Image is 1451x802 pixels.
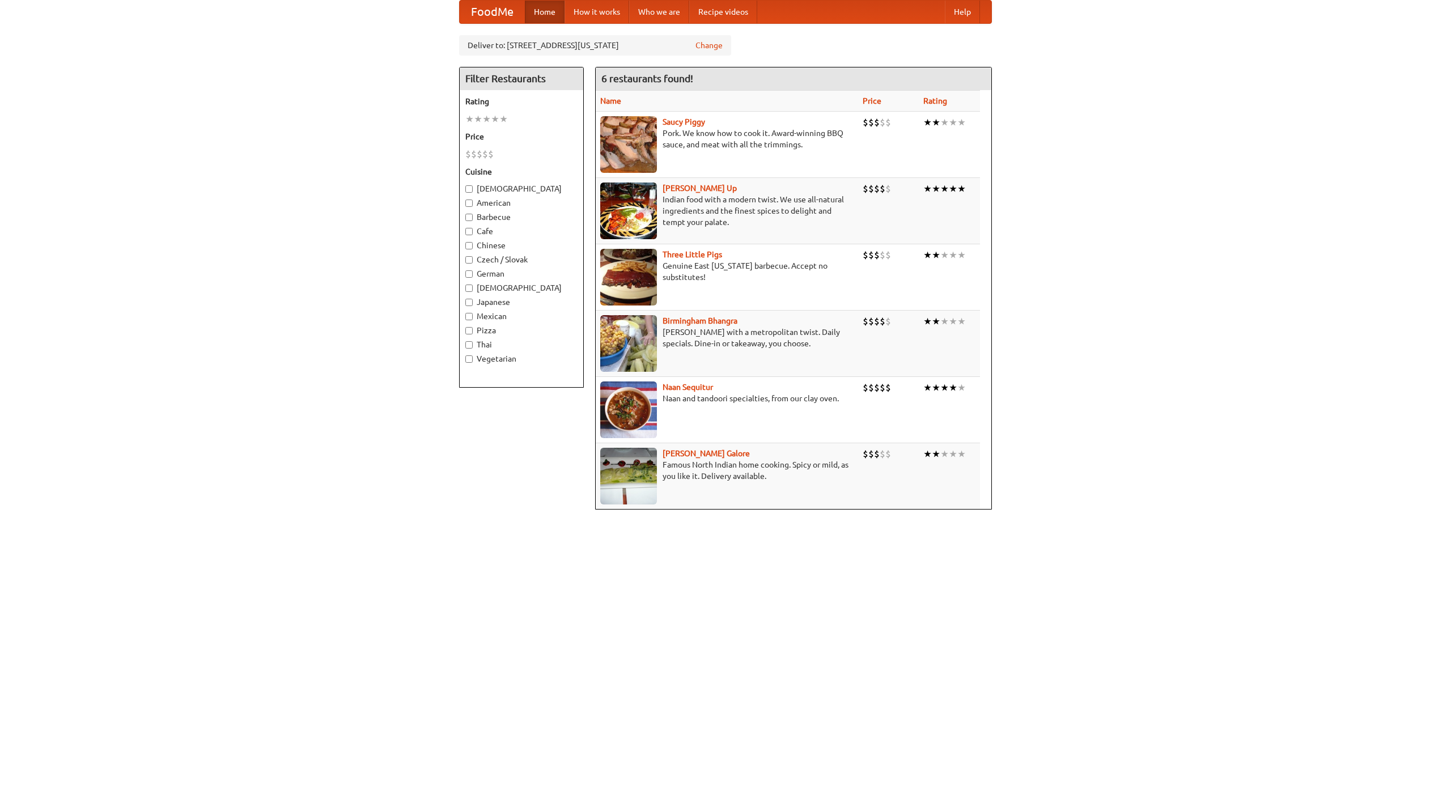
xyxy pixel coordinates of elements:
[940,249,949,261] li: ★
[957,116,966,129] li: ★
[601,73,693,84] ng-pluralize: 6 restaurants found!
[932,381,940,394] li: ★
[874,249,880,261] li: $
[868,249,874,261] li: $
[600,260,854,283] p: Genuine East [US_STATE] barbecue. Accept no substitutes!
[932,249,940,261] li: ★
[663,449,750,458] a: [PERSON_NAME] Galore
[957,183,966,195] li: ★
[885,183,891,195] li: $
[923,183,932,195] li: ★
[880,315,885,328] li: $
[957,249,966,261] li: ★
[868,381,874,394] li: $
[663,383,713,392] a: Naan Sequitur
[880,381,885,394] li: $
[868,116,874,129] li: $
[957,448,966,460] li: ★
[600,393,854,404] p: Naan and tandoori specialties, from our clay oven.
[600,448,657,504] img: currygalore.jpg
[600,326,854,349] p: [PERSON_NAME] with a metropolitan twist. Daily specials. Dine-in or takeaway, you choose.
[600,96,621,105] a: Name
[880,116,885,129] li: $
[863,116,868,129] li: $
[465,242,473,249] input: Chinese
[663,250,722,259] b: Three Little Pigs
[940,381,949,394] li: ★
[465,285,473,292] input: [DEMOGRAPHIC_DATA]
[949,315,957,328] li: ★
[868,448,874,460] li: $
[885,116,891,129] li: $
[465,339,578,350] label: Thai
[949,249,957,261] li: ★
[600,315,657,372] img: bhangra.jpg
[460,1,525,23] a: FoodMe
[465,214,473,221] input: Barbecue
[465,282,578,294] label: [DEMOGRAPHIC_DATA]
[600,381,657,438] img: naansequitur.jpg
[874,381,880,394] li: $
[482,148,488,160] li: $
[471,148,477,160] li: $
[600,194,854,228] p: Indian food with a modern twist. We use all-natural ingredients and the finest spices to delight ...
[465,353,578,364] label: Vegetarian
[465,313,473,320] input: Mexican
[465,341,473,349] input: Thai
[600,128,854,150] p: Pork. We know how to cook it. Award-winning BBQ sauce, and meat with all the trimmings.
[932,116,940,129] li: ★
[465,240,578,251] label: Chinese
[663,184,737,193] b: [PERSON_NAME] Up
[525,1,565,23] a: Home
[488,148,494,160] li: $
[465,113,474,125] li: ★
[863,315,868,328] li: $
[465,311,578,322] label: Mexican
[477,148,482,160] li: $
[465,166,578,177] h5: Cuisine
[940,315,949,328] li: ★
[600,459,854,482] p: Famous North Indian home cooking. Spicy or mild, as you like it. Delivery available.
[949,116,957,129] li: ★
[885,315,891,328] li: $
[459,35,731,56] div: Deliver to: [STREET_ADDRESS][US_STATE]
[465,270,473,278] input: German
[863,381,868,394] li: $
[465,183,578,194] label: [DEMOGRAPHIC_DATA]
[465,228,473,235] input: Cafe
[663,117,705,126] b: Saucy Piggy
[460,67,583,90] h4: Filter Restaurants
[932,315,940,328] li: ★
[465,96,578,107] h5: Rating
[868,183,874,195] li: $
[465,185,473,193] input: [DEMOGRAPHIC_DATA]
[880,448,885,460] li: $
[957,315,966,328] li: ★
[600,249,657,305] img: littlepigs.jpg
[600,116,657,173] img: saucy.jpg
[945,1,980,23] a: Help
[474,113,482,125] li: ★
[863,96,881,105] a: Price
[491,113,499,125] li: ★
[923,381,932,394] li: ★
[932,183,940,195] li: ★
[874,315,880,328] li: $
[923,315,932,328] li: ★
[629,1,689,23] a: Who we are
[565,1,629,23] a: How it works
[874,448,880,460] li: $
[600,183,657,239] img: curryup.jpg
[482,113,491,125] li: ★
[465,327,473,334] input: Pizza
[465,296,578,308] label: Japanese
[465,254,578,265] label: Czech / Slovak
[885,249,891,261] li: $
[663,316,737,325] a: Birmingham Bhangra
[465,299,473,306] input: Japanese
[885,448,891,460] li: $
[465,148,471,160] li: $
[868,315,874,328] li: $
[880,249,885,261] li: $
